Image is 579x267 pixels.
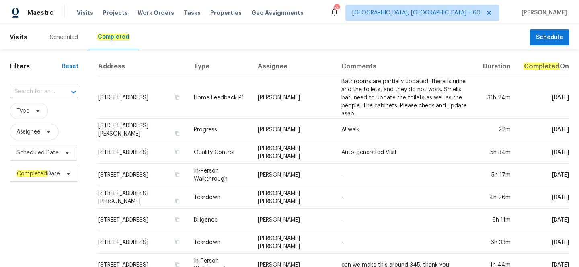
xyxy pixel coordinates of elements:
[517,164,569,186] td: [DATE]
[50,33,78,41] div: Scheduled
[98,164,187,186] td: [STREET_ADDRESS]
[187,231,251,254] td: Teardown
[517,186,569,209] td: [DATE]
[16,149,59,157] span: Scheduled Date
[476,119,517,141] td: 22m
[476,141,517,164] td: 5h 34m
[335,141,476,164] td: Auto-generated Visit
[530,29,569,46] button: Schedule
[174,148,181,156] button: Copy Address
[476,164,517,186] td: 5h 17m
[174,197,181,205] button: Copy Address
[16,170,60,178] span: Date
[251,209,335,231] td: [PERSON_NAME]
[187,209,251,231] td: Diligence
[174,94,181,101] button: Copy Address
[335,77,476,119] td: Bathrooms are partially updated, there is urine and the toilets, and they do not work. Smells bat...
[335,56,476,77] th: Comments
[16,107,29,115] span: Type
[476,186,517,209] td: 4h 26m
[335,186,476,209] td: -
[251,56,335,77] th: Assignee
[98,77,187,119] td: [STREET_ADDRESS]
[476,77,517,119] td: 31h 24m
[517,209,569,231] td: [DATE]
[251,186,335,209] td: [PERSON_NAME] [PERSON_NAME]
[251,119,335,141] td: [PERSON_NAME]
[335,119,476,141] td: A! walk
[97,34,129,40] em: Completed
[476,231,517,254] td: 6h 33m
[174,238,181,246] button: Copy Address
[10,29,27,46] span: Visits
[536,33,563,43] span: Schedule
[138,9,174,17] span: Work Orders
[174,216,181,223] button: Copy Address
[517,56,569,77] th: On
[518,9,567,17] span: [PERSON_NAME]
[174,171,181,178] button: Copy Address
[517,141,569,164] td: [DATE]
[334,5,339,13] div: 744
[335,209,476,231] td: -
[335,164,476,186] td: -
[251,231,335,254] td: [PERSON_NAME] [PERSON_NAME]
[251,164,335,186] td: [PERSON_NAME]
[187,164,251,186] td: In-Person Walkthrough
[98,209,187,231] td: [STREET_ADDRESS]
[187,56,251,77] th: Type
[98,119,187,141] td: [STREET_ADDRESS][PERSON_NAME]
[251,9,304,17] span: Geo Assignments
[62,62,78,70] div: Reset
[187,186,251,209] td: Teardown
[98,186,187,209] td: [STREET_ADDRESS][PERSON_NAME]
[98,56,187,77] th: Address
[251,141,335,164] td: [PERSON_NAME] [PERSON_NAME]
[210,9,242,17] span: Properties
[352,9,480,17] span: [GEOGRAPHIC_DATA], [GEOGRAPHIC_DATA] + 60
[476,56,517,77] th: Duration
[187,119,251,141] td: Progress
[10,62,62,70] h1: Filters
[16,128,40,136] span: Assignee
[27,9,54,17] span: Maestro
[103,9,128,17] span: Projects
[187,77,251,119] td: Home Feedback P1
[524,63,560,70] em: Completed
[77,9,93,17] span: Visits
[517,77,569,119] td: [DATE]
[174,130,181,137] button: Copy Address
[16,170,47,177] em: Completed
[251,77,335,119] td: [PERSON_NAME]
[10,86,56,98] input: Search for an address...
[517,119,569,141] td: [DATE]
[517,231,569,254] td: [DATE]
[184,10,201,16] span: Tasks
[476,209,517,231] td: 5h 11m
[68,86,79,98] button: Open
[335,231,476,254] td: -
[98,141,187,164] td: [STREET_ADDRESS]
[98,231,187,254] td: [STREET_ADDRESS]
[187,141,251,164] td: Quality Control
